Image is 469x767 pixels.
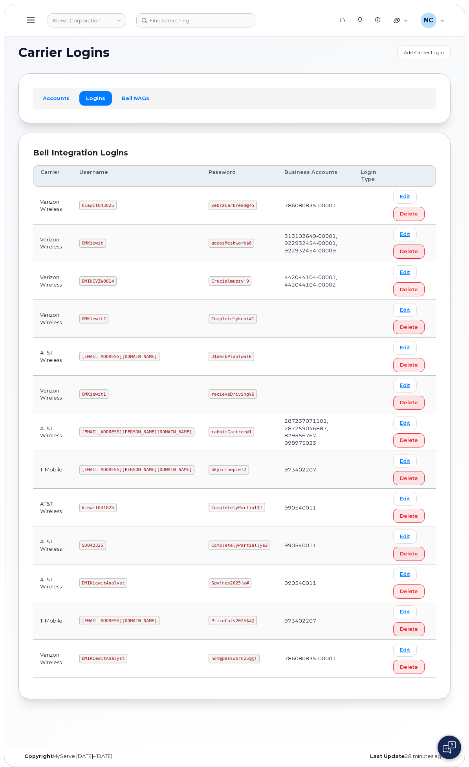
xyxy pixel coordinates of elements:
[393,396,425,410] button: Delete
[209,616,257,625] code: PriceCuts2025$#@
[400,625,418,633] span: Delete
[277,262,354,300] td: 442044104-00001, 442044104-00002
[393,190,417,204] a: Edit
[79,201,117,210] code: kiewit043025
[400,436,418,444] span: Delete
[33,451,72,489] td: T-Mobile
[277,526,354,564] td: 990540011
[72,165,202,187] th: Username
[209,201,257,210] code: ZebraCarBread@45
[209,389,257,399] code: recieveDriving%6
[393,568,417,581] a: Edit
[277,187,354,225] td: 786080835-00001
[79,276,117,286] code: DMINCVZW0814
[400,475,418,482] span: Delete
[33,376,72,413] td: Verizon Wireless
[209,541,270,550] code: CompletelyPartially$2
[393,416,417,430] a: Edit
[115,91,156,105] a: Bell NAGs
[79,91,112,105] a: Logins
[277,564,354,602] td: 990540011
[209,239,254,248] code: goopsMeshwork$8
[393,320,425,334] button: Delete
[354,165,386,187] th: Login Type
[393,358,425,372] button: Delete
[33,225,72,262] td: Verizon Wireless
[393,454,417,468] a: Edit
[33,262,72,300] td: Verizon Wireless
[393,265,417,279] a: Edit
[393,341,417,354] a: Edit
[400,399,418,406] span: Delete
[400,286,418,293] span: Delete
[393,547,425,561] button: Delete
[277,413,354,451] td: 287237071101, 287259046887, 829556767, 998975023
[33,187,72,225] td: Verizon Wireless
[370,753,405,759] strong: Last Update
[277,489,354,526] td: 990540011
[277,602,354,640] td: 973402207
[209,314,257,323] code: Completelyknot#1
[18,47,110,58] span: Carrier Logins
[33,300,72,338] td: Verizon Wireless
[234,753,451,760] div: 28 minutes ago
[400,210,418,217] span: Delete
[277,165,354,187] th: Business Accounts
[397,46,451,59] a: Add Carrier Login
[400,323,418,331] span: Delete
[393,245,425,259] button: Delete
[393,207,425,221] button: Delete
[277,225,354,262] td: 313102649-00001, 922932454-00001, 922932454-00009
[400,361,418,369] span: Delete
[79,654,128,663] code: DMIKiewitAnalyst
[209,654,260,663] code: not@password25@@!
[79,314,109,323] code: OMKiewit2
[209,578,251,588] code: S@v!ngs2025!@#
[33,165,72,187] th: Carrier
[24,753,53,759] strong: Copyright
[209,503,265,512] code: CompletelyPartial$1
[18,753,234,760] div: MyServe [DATE]–[DATE]
[79,503,117,512] code: kiewit041825
[400,663,418,671] span: Delete
[393,622,425,636] button: Delete
[33,338,72,375] td: AT&T Wireless
[33,413,72,451] td: AT&T Wireless
[79,616,160,625] code: [EMAIL_ADDRESS][DOMAIN_NAME]
[79,352,160,361] code: [EMAIL_ADDRESS][DOMAIN_NAME]
[209,352,254,361] code: 3$deskPlantwalk
[393,643,417,657] a: Edit
[443,741,456,754] img: Open chat
[393,282,425,296] button: Delete
[79,389,109,399] code: OMKiewit1
[393,605,417,619] a: Edit
[33,640,72,678] td: Verizon Wireless
[393,492,417,506] a: Edit
[79,239,106,248] code: OMKiewit
[393,471,425,485] button: Delete
[79,427,195,436] code: [EMAIL_ADDRESS][PERSON_NAME][DOMAIN_NAME]
[393,303,417,317] a: Edit
[393,228,417,241] a: Edit
[33,526,72,564] td: AT&T Wireless
[79,541,106,550] code: SD042325
[202,165,277,187] th: Password
[400,550,418,557] span: Delete
[400,512,418,520] span: Delete
[33,564,72,602] td: AT&T Wireless
[209,276,251,286] code: Crucialmuzzy!9
[36,91,76,105] a: Accounts
[400,248,418,255] span: Delete
[79,578,128,588] code: DMIKiewitAnalyst
[393,379,417,393] a: Edit
[33,602,72,640] td: T-Mobile
[33,147,436,159] div: Bell Integration Logins
[277,640,354,678] td: 786080835-00001
[393,509,425,523] button: Delete
[277,451,354,489] td: 973402207
[393,433,425,447] button: Delete
[400,588,418,595] span: Delete
[393,660,425,674] button: Delete
[393,584,425,599] button: Delete
[209,465,249,475] code: Skyinthepie!2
